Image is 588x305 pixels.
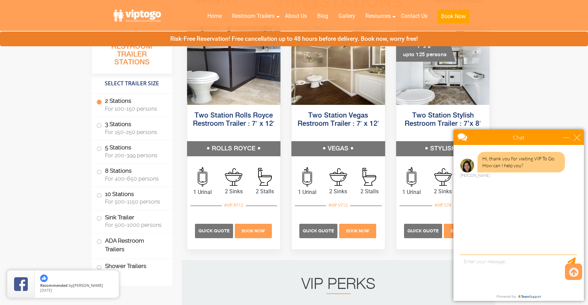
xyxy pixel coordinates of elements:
[432,201,454,210] div: #VIP S78
[40,288,52,293] span: [DATE]
[202,9,227,24] a: Home
[396,141,490,156] h5: STYLISH
[302,167,312,186] img: an icon of urinal
[396,26,490,105] img: A mini restroom trailer with two separate stations and separate doors for males and females
[105,222,164,228] span: For 500-1000 persons
[449,125,588,305] iframe: Live Chat Box
[346,229,369,233] span: Book Now
[187,188,218,196] span: 1 Urinal
[14,277,28,291] img: Review Rating
[303,228,334,233] span: Quick Quote
[407,228,439,233] span: Quick Quote
[405,112,481,127] a: Two Station Stylish Restroom Trailer : 7’x 8′
[333,9,360,24] a: Gallery
[96,233,168,257] label: ADA Restroom Trailers
[73,283,103,288] span: [PERSON_NAME]
[291,26,385,105] img: Side view of two station restroom trailer with separate doors for males and females
[234,227,273,234] a: Book Now
[105,106,164,112] span: For 100-150 persons
[299,227,338,234] a: Quick Quote
[298,112,379,127] a: Two Station Vegas Restroom Trailer : 7′ x 12′
[96,259,168,274] label: Shower Trailers
[105,152,164,159] span: For 200-399 persons
[96,117,168,138] label: 3 Stations
[40,274,48,282] img: thumbs up icon
[105,175,164,182] span: For 400-650 persons
[96,187,168,208] label: 10 Stations
[193,112,274,127] a: Two Station Rolls Royce Restroom Trailer : 7′ x 12′
[312,9,333,24] a: Blog
[105,129,164,135] span: For 150-250 persons
[96,94,168,115] label: 2 Stations
[396,9,433,24] a: Contact Us
[225,168,242,186] img: an icon of sink
[249,187,280,196] span: 2 Stalls
[96,164,168,185] label: 8 Stations
[330,168,347,186] img: an icon of sink
[438,10,469,23] button: Book Now
[242,229,265,233] span: Book Now
[222,201,246,210] div: #VIP R712
[195,278,482,294] h2: VIP PERKS
[362,168,376,186] img: an icon of stall
[218,187,249,196] span: 2 Sinks
[404,227,443,234] a: Quick Quote
[396,32,456,62] div: Mini 7' x 8' upto 125 persons
[258,168,272,186] img: an icon of stall
[198,167,207,186] img: an icon of urinal
[396,188,427,196] span: 1 Urinal
[434,168,452,186] img: an icon of sink
[291,188,323,196] span: 1 Urinal
[427,187,459,196] span: 2 Sinks
[195,227,234,234] a: Quick Quote
[198,228,230,233] span: Quick Quote
[187,141,281,156] h5: ROLLS ROYCE
[105,198,164,205] span: For 500-1150 persons
[360,9,396,24] a: Resources
[323,187,354,196] span: 2 Sinks
[96,141,168,162] label: 5 Stations
[407,167,416,186] img: an icon of urinal
[40,283,113,288] span: by
[187,26,281,105] img: Side view of two station restroom trailer with separate doors for males and females
[433,9,474,27] a: Book Now
[443,227,482,234] a: Book Now
[92,77,172,90] h4: Select Trailer Size
[92,33,172,74] h3: All Portable Restroom Trailer Stations
[96,210,168,231] label: Sink Trailer
[291,141,385,156] h5: VEGAS
[326,201,350,210] div: #VIP V712
[40,283,68,288] span: Recommended
[354,187,385,196] span: 2 Stalls
[280,9,312,24] a: About Us
[338,227,377,234] a: Book Now
[227,9,280,24] a: Restroom Trailers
